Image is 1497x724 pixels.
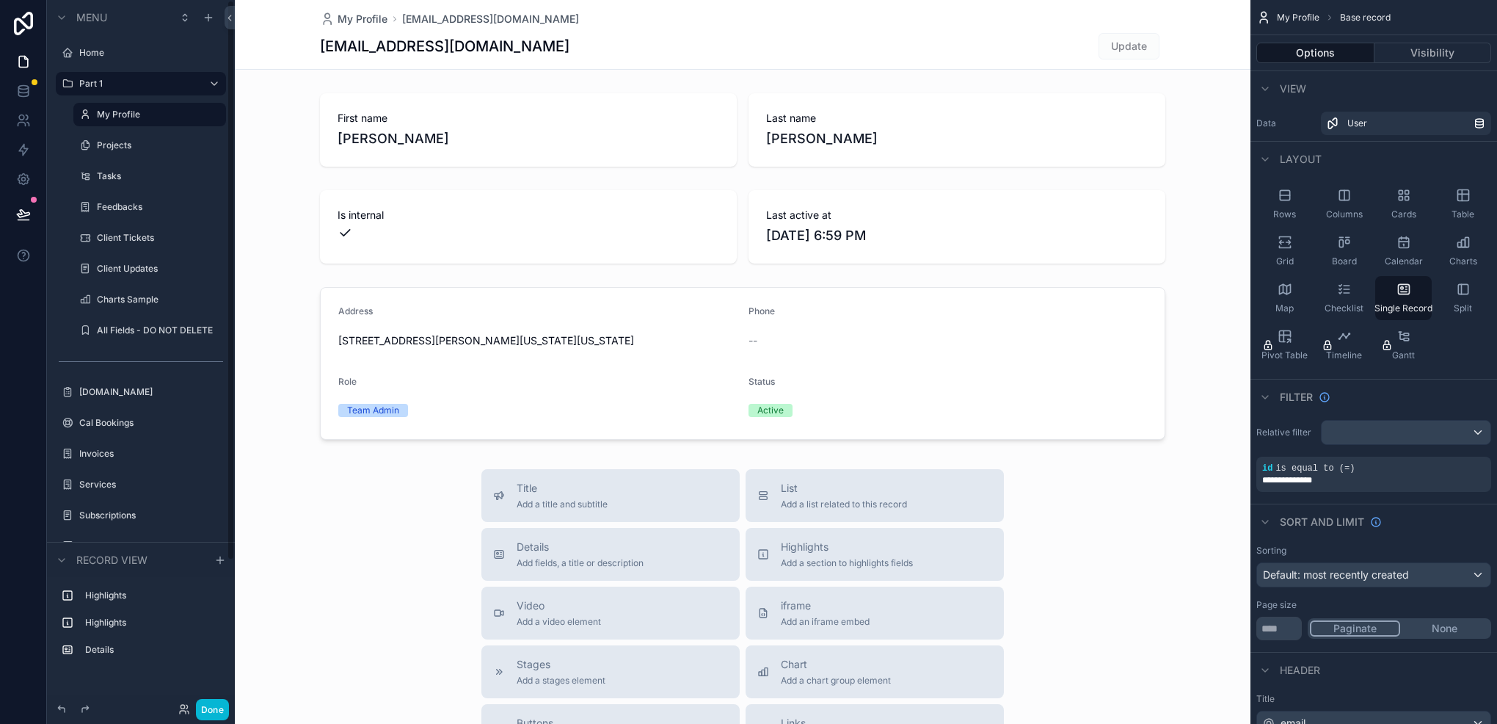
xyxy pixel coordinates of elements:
h1: [EMAIL_ADDRESS][DOMAIN_NAME] [320,36,569,57]
label: Data [1256,117,1315,129]
span: My Profile [1277,12,1319,23]
span: Split [1454,303,1472,314]
span: is equal to (=) [1275,463,1355,474]
span: Filter [1280,390,1313,405]
button: Options [1256,43,1374,63]
span: id [1262,463,1272,474]
button: Board [1316,229,1372,273]
span: Menu [76,10,107,25]
label: All Fields - DO NOT DELETE [97,325,223,336]
button: Visibility [1374,43,1492,63]
label: Services [79,479,223,490]
label: Feedbacks [97,201,223,213]
label: Details [85,644,220,656]
span: Pivot Table [1261,350,1308,361]
button: Map [1256,276,1313,320]
label: Part 1 [79,78,197,90]
label: Home [79,47,223,59]
div: scrollable content [47,577,235,676]
span: Rows [1273,209,1296,220]
label: Page size [1256,599,1297,611]
span: Header [1280,663,1320,678]
span: Record view [76,553,147,568]
span: Table [1452,209,1474,220]
span: Checklist [1325,303,1363,314]
span: User [1347,117,1367,129]
span: Default: most recently created [1263,568,1409,581]
button: Rows [1256,182,1313,226]
label: Highlights [85,590,220,601]
button: Single Record [1375,276,1432,320]
a: User [1321,112,1491,135]
span: Gantt [1392,350,1415,361]
span: Single Record [1374,303,1432,314]
label: Highlights [85,617,220,629]
span: Calendar [1385,256,1423,267]
label: Cal Bookings [79,417,223,429]
span: Charts [1449,256,1477,267]
label: Contact Us [79,540,223,552]
span: View [1280,82,1306,96]
span: Map [1275,303,1294,314]
button: Pivot Table [1256,323,1313,367]
span: Base record [1340,12,1391,23]
button: None [1400,620,1489,637]
a: [EMAIL_ADDRESS][DOMAIN_NAME] [402,12,579,26]
label: Sorting [1256,545,1286,557]
button: Gantt [1375,323,1432,367]
label: Tasks [97,170,223,182]
span: Board [1332,256,1357,267]
span: Cards [1391,209,1416,220]
button: Done [196,699,229,720]
label: Title [1256,693,1491,705]
button: Split [1435,276,1491,320]
label: Projects [97,140,223,151]
span: Sort And Limit [1280,515,1364,529]
button: Table [1435,182,1491,226]
span: My Profile [338,12,387,26]
label: My Profile [97,109,217,120]
a: My Profile [320,12,387,26]
button: Default: most recently created [1256,562,1491,587]
label: Relative filter [1256,427,1315,438]
button: Charts [1435,229,1491,273]
label: Subscriptions [79,510,223,521]
button: Cards [1375,182,1432,226]
label: Invoices [79,448,223,460]
label: [DOMAIN_NAME] [79,386,223,398]
button: Timeline [1316,323,1372,367]
span: Layout [1280,152,1322,167]
label: Client Updates [97,263,223,275]
button: Grid [1256,229,1313,273]
span: Columns [1326,209,1363,220]
button: Paginate [1310,620,1400,637]
button: Columns [1316,182,1372,226]
button: Checklist [1316,276,1372,320]
label: Client Tickets [97,232,223,244]
span: Grid [1276,256,1294,267]
label: Charts Sample [97,294,223,305]
button: Calendar [1375,229,1432,273]
span: Timeline [1326,350,1362,361]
